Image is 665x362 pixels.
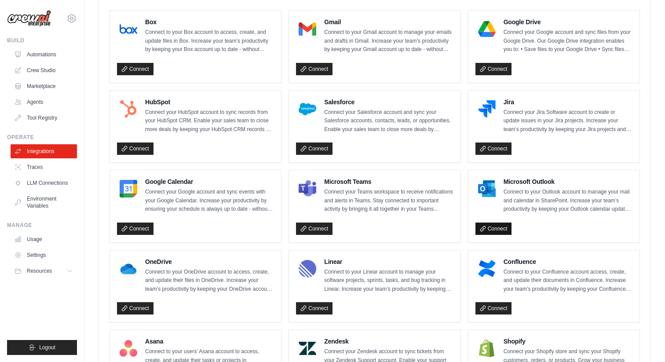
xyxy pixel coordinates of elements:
[11,48,77,62] a: Automations
[117,63,153,75] a: Connect
[504,257,632,266] h4: Confluence
[324,177,453,186] h4: Microsoft Teams
[145,177,274,186] h4: Google Calendar
[478,180,496,197] img: Microsoft Outlook Logo
[299,20,316,38] img: Gmail Logo
[296,302,332,314] a: Connect
[117,302,153,314] a: Connect
[145,98,274,106] h4: HubSpot
[504,188,632,214] p: Connect to your Outlook account to manage your mail and calendar in SharePoint. Increase your tea...
[117,223,153,235] a: Connect
[11,264,77,278] button: Resources
[504,268,632,294] p: Connect to your Confluence account access, create, and update their documents in Confluence. Incr...
[11,144,77,158] a: Integrations
[120,260,137,278] img: OneDrive Logo
[299,340,316,357] img: Zendesk Logo
[120,180,137,197] img: Google Calendar Logo
[11,192,77,213] a: Environment Variables
[299,100,316,118] img: Salesforce Logo
[324,98,453,106] h4: Salesforce
[478,340,496,357] img: Shopify Logo
[475,63,512,75] a: Connect
[145,337,274,346] h4: Asana
[299,260,316,278] img: Linear Logo
[11,176,77,190] a: LLM Connections
[7,37,77,44] div: Build
[145,108,274,134] p: Connect your HubSpot account to sync records from your HubSpot CRM. Enable your sales team to clo...
[39,344,55,351] span: Logout
[7,340,77,355] button: Logout
[117,143,153,155] a: Connect
[324,257,453,266] h4: Linear
[7,134,77,141] div: Operate
[324,108,453,134] p: Connect your Salesforce account and sync your Salesforce accounts, contacts, leads, or opportunit...
[145,268,274,294] p: Connect to your OneDrive account to access, create, and update their files in OneDrive. Increase ...
[11,111,77,125] a: Tool Registry
[324,268,453,294] p: Connect to your Linear account to manage your software projects, sprints, tasks, and bug tracking...
[11,79,77,93] a: Marketplace
[145,188,274,214] p: Connect your Google account and sync events with your Google Calendar. Increase your productivity...
[504,98,632,106] h4: Jira
[11,248,77,262] a: Settings
[296,223,332,235] a: Connect
[120,20,137,38] img: Box Logo
[11,232,77,246] a: Usage
[7,222,77,229] div: Manage
[296,63,332,75] a: Connect
[478,260,496,278] img: Confluence Logo
[145,18,274,26] h4: Box
[296,143,332,155] a: Connect
[504,108,632,134] p: Connect your Jira Software account to create or update issues in your Jira projects. Increase you...
[504,18,632,26] h4: Google Drive
[299,180,316,197] img: Microsoft Teams Logo
[324,337,453,346] h4: Zendesk
[11,160,77,174] a: Traces
[120,340,137,357] img: Asana Logo
[475,143,512,155] a: Connect
[7,10,51,27] img: Logo
[324,18,453,26] h4: Gmail
[504,28,632,54] p: Connect your Google account and sync files from your Google Drive. Our Google Drive integration e...
[145,28,274,54] p: Connect to your Box account to access, create, and update files in Box. Increase your team’s prod...
[324,188,453,214] p: Connect your Teams workspace to receive notifications and alerts in Teams. Stay connected to impo...
[475,223,512,235] a: Connect
[120,100,137,118] img: HubSpot Logo
[478,20,496,38] img: Google Drive Logo
[475,302,512,314] a: Connect
[478,100,496,118] img: Jira Logo
[27,267,52,274] span: Resources
[11,95,77,109] a: Agents
[324,28,453,54] p: Connect to your Gmail account to manage your emails and drafts in Gmail. Increase your team’s pro...
[11,63,77,77] a: Crew Studio
[504,177,632,186] h4: Microsoft Outlook
[145,257,274,266] h4: OneDrive
[504,337,632,346] h4: Shopify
